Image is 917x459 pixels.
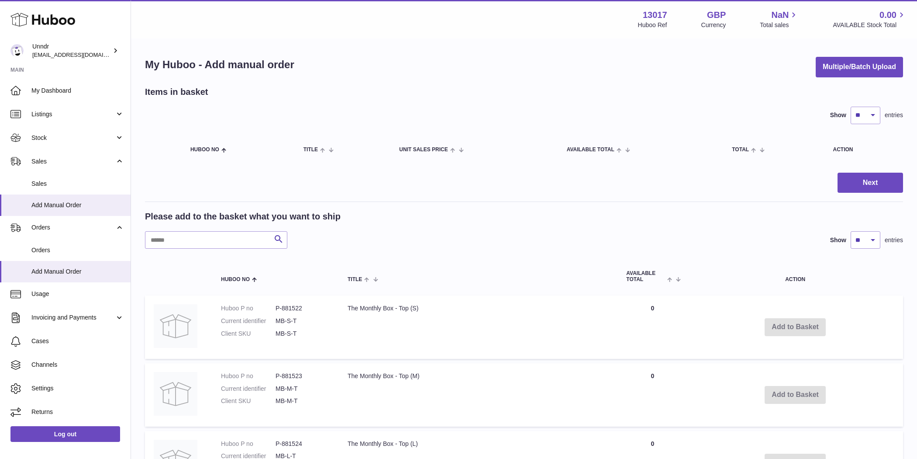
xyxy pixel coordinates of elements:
[760,21,799,29] span: Total sales
[567,147,614,153] span: AVAILABLE Total
[31,337,124,345] span: Cases
[31,313,115,322] span: Invoicing and Payments
[221,304,276,313] dt: Huboo P no
[276,304,330,313] dd: P-881522
[31,290,124,298] span: Usage
[221,277,250,282] span: Huboo no
[830,111,846,119] label: Show
[303,147,318,153] span: Title
[10,44,24,57] img: sofiapanwar@gmail.com
[833,9,907,29] a: 0.00 AVAILABLE Stock Total
[626,271,665,282] span: AVAILABLE Total
[885,111,903,119] span: entries
[221,372,276,380] dt: Huboo P no
[31,201,124,209] span: Add Manual Order
[31,246,124,254] span: Orders
[276,372,330,380] dd: P-881523
[638,21,667,29] div: Huboo Ref
[221,317,276,325] dt: Current identifier
[732,147,749,153] span: Total
[687,262,903,291] th: Action
[31,134,115,142] span: Stock
[701,21,726,29] div: Currency
[221,385,276,393] dt: Current identifier
[31,180,124,188] span: Sales
[707,9,726,21] strong: GBP
[221,330,276,338] dt: Client SKU
[31,408,124,416] span: Returns
[830,236,846,244] label: Show
[838,173,903,193] button: Next
[276,330,330,338] dd: MB-S-T
[617,363,687,427] td: 0
[643,9,667,21] strong: 13017
[276,317,330,325] dd: MB-S-T
[145,58,294,72] h1: My Huboo - Add manual order
[617,296,687,359] td: 0
[31,384,124,393] span: Settings
[31,157,115,166] span: Sales
[833,21,907,29] span: AVAILABLE Stock Total
[31,361,124,369] span: Channels
[221,440,276,448] dt: Huboo P no
[339,363,617,427] td: The Monthly Box - Top (M)
[760,9,799,29] a: NaN Total sales
[221,397,276,405] dt: Client SKU
[190,147,219,153] span: Huboo no
[32,51,128,58] span: [EMAIL_ADDRESS][DOMAIN_NAME]
[10,426,120,442] a: Log out
[276,397,330,405] dd: MB-M-T
[276,385,330,393] dd: MB-M-T
[31,110,115,118] span: Listings
[145,211,341,223] h2: Please add to the basket what you want to ship
[154,304,197,348] img: The Monthly Box - Top (S)
[885,236,903,244] span: entries
[145,86,208,98] h2: Items in basket
[339,296,617,359] td: The Monthly Box - Top (S)
[771,9,789,21] span: NaN
[154,372,197,416] img: The Monthly Box - Top (M)
[31,223,115,232] span: Orders
[276,440,330,448] dd: P-881524
[833,147,894,153] div: Action
[879,9,896,21] span: 0.00
[32,42,111,59] div: Unndr
[31,87,124,95] span: My Dashboard
[816,57,903,77] button: Multiple/Batch Upload
[348,277,362,282] span: Title
[31,268,124,276] span: Add Manual Order
[399,147,448,153] span: Unit Sales Price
